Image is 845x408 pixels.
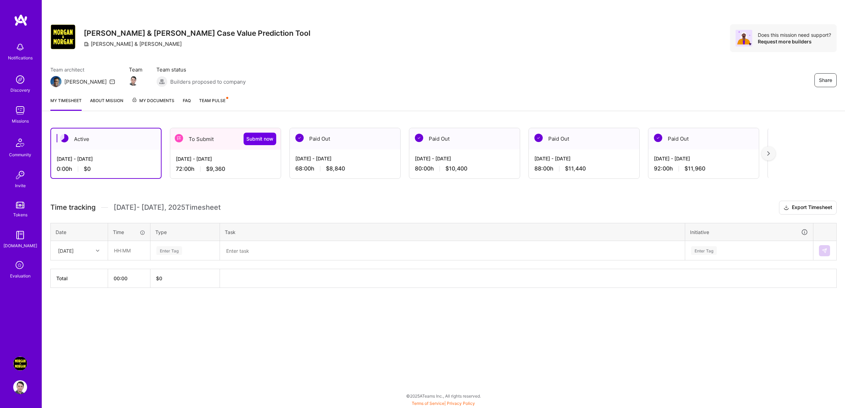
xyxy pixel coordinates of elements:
a: About Mission [90,97,123,111]
div: Paid Out [648,128,759,149]
div: 80:00 h [415,165,514,172]
div: 88:00 h [534,165,634,172]
div: [DATE] - [DATE] [415,155,514,162]
th: 00:00 [108,269,150,288]
div: Missions [12,117,29,125]
img: right [767,151,770,156]
a: Team Pulse [199,97,228,111]
div: [DATE] - [DATE] [176,155,275,163]
img: bell [13,40,27,54]
a: Terms of Service [412,401,444,406]
a: My Documents [132,97,174,111]
input: HH:MM [108,241,150,260]
span: Submit now [246,135,273,142]
i: icon Mail [109,79,115,84]
div: [DATE] - [DATE] [534,155,634,162]
div: 0:00 h [57,165,155,173]
div: Discovery [10,86,30,94]
div: [DATE] - [DATE] [57,155,155,163]
div: Request more builders [758,38,831,45]
th: Task [220,223,685,241]
div: 72:00 h [176,165,275,173]
div: 92:00 h [654,165,753,172]
img: tokens [16,202,24,208]
img: Paid Out [415,134,423,142]
a: Team Member Avatar [129,75,138,86]
span: $10,400 [445,165,467,172]
div: Enter Tag [691,245,717,256]
span: Share [819,77,832,84]
div: [DATE] - [DATE] [295,155,395,162]
img: teamwork [13,103,27,117]
div: Invite [15,182,26,189]
div: Notifications [8,54,33,61]
i: icon Download [784,204,789,211]
th: Type [150,223,220,241]
img: Team Architect [50,76,61,87]
span: Team Pulse [199,98,225,103]
img: Community [12,134,28,151]
div: © 2025 ATeams Inc., All rights reserved. [42,387,845,405]
i: icon Chevron [96,249,99,252]
img: Team Member Avatar [128,75,139,86]
a: Privacy Policy [447,401,475,406]
img: Active [60,134,68,142]
a: FAQ [183,97,191,111]
img: Paid Out [295,134,304,142]
div: 68:00 h [295,165,395,172]
div: Initiative [690,228,808,236]
img: Paid Out [654,134,662,142]
div: Does this mission need support? [758,32,831,38]
button: Submit now [244,133,276,145]
div: [DATE] [58,247,74,254]
div: Community [9,151,31,158]
img: Builders proposed to company [156,76,167,87]
h3: [PERSON_NAME] & [PERSON_NAME] Case Value Prediction Tool [84,29,310,38]
span: Builders proposed to company [170,78,246,85]
img: Company Logo [50,24,75,49]
img: Morgan & Morgan Case Value Prediction Tool [13,357,27,370]
button: Share [814,73,837,87]
th: Date [51,223,108,241]
div: To Submit [170,128,281,150]
img: Submit [822,248,827,253]
span: My Documents [132,97,174,105]
img: To Submit [175,134,183,142]
a: Morgan & Morgan Case Value Prediction Tool [11,357,29,370]
span: $ 0 [156,275,162,281]
div: Time [113,228,145,236]
button: Export Timesheet [779,201,837,215]
div: Enter Tag [156,245,182,256]
span: Time tracking [50,203,96,212]
span: $8,840 [326,165,345,172]
span: $0 [84,165,91,173]
a: My timesheet [50,97,82,111]
img: logo [14,14,28,26]
img: Paid Out [534,134,543,142]
a: User Avatar [11,380,29,394]
img: discovery [13,73,27,86]
span: Team architect [50,66,115,73]
span: | [412,401,475,406]
span: $11,440 [565,165,586,172]
span: Team status [156,66,246,73]
div: [DOMAIN_NAME] [3,242,37,249]
img: User Avatar [13,380,27,394]
img: Avatar [736,30,752,47]
span: $11,960 [684,165,705,172]
div: Tokens [13,211,27,218]
span: [DATE] - [DATE] , 2025 Timesheet [114,203,221,212]
div: [PERSON_NAME] [64,78,107,85]
span: $9,360 [206,165,225,173]
i: icon CompanyGray [84,41,89,47]
div: Paid Out [529,128,639,149]
div: Paid Out [290,128,400,149]
div: Active [51,128,161,150]
div: [PERSON_NAME] & [PERSON_NAME] [84,40,182,48]
div: [DATE] - [DATE] [654,155,753,162]
div: Paid Out [409,128,520,149]
img: guide book [13,228,27,242]
th: Total [51,269,108,288]
i: icon SelectionTeam [14,259,27,272]
img: Invite [13,168,27,182]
